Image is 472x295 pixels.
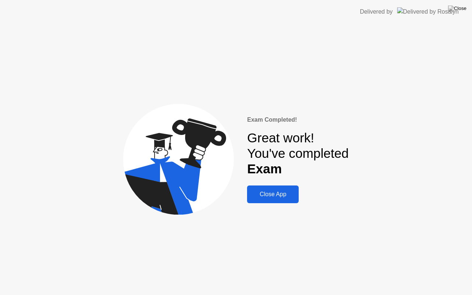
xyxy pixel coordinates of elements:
div: Delivered by [360,7,393,16]
button: Close App [247,185,299,203]
div: Great work! You've completed [247,130,348,177]
div: Close App [249,191,296,198]
img: Close [448,6,466,11]
b: Exam [247,162,282,176]
img: Delivered by Rosalyn [397,7,459,16]
div: Exam Completed! [247,115,348,124]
